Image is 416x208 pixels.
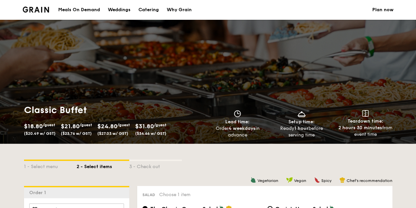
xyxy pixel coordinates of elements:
[250,177,256,183] img: icon-vegetarian.fe4039eb.svg
[97,123,117,130] span: $24.80
[80,123,92,127] span: /guest
[129,161,182,170] div: 3 - Check out
[257,178,278,183] span: Vegetarian
[294,178,306,183] span: Vegan
[321,178,331,183] span: Spicy
[286,177,293,183] img: icon-vegan.f8ff3823.svg
[272,125,331,138] div: Ready before serving time
[228,126,255,131] strong: 4 weekdays
[24,131,56,136] span: ($20.49 w/ GST)
[29,190,49,195] span: Order 1
[314,177,320,183] img: icon-spicy.37a8142b.svg
[24,123,43,130] span: $18.80
[135,123,154,130] span: $31.80
[208,125,267,138] div: Order in advance
[297,110,306,117] img: icon-dish.430c3a2e.svg
[339,177,345,183] img: icon-chef-hat.a58ddaea.svg
[23,7,49,13] img: Grain
[288,119,315,125] span: Setup time:
[154,123,166,127] span: /guest
[24,161,77,170] div: 1 - Select menu
[338,125,382,131] strong: 2 hours 30 minutes
[117,123,130,127] span: /guest
[61,131,92,136] span: ($23.76 w/ GST)
[347,178,392,183] span: Chef's recommendation
[135,131,166,136] span: ($34.66 w/ GST)
[77,161,129,170] div: 2 - Select items
[294,126,308,131] strong: 1 hour
[159,192,190,197] span: Choose 1 item
[97,131,128,136] span: ($27.03 w/ GST)
[23,7,49,13] a: Logotype
[348,118,383,124] span: Teardown time:
[43,123,55,127] span: /guest
[61,123,80,130] span: $21.80
[336,125,395,138] div: from event time
[225,119,250,125] span: Lead time:
[142,193,155,197] span: Salad
[232,110,242,117] img: icon-clock.2db775ea.svg
[24,104,206,116] h1: Classic Buffet
[362,110,369,117] img: icon-teardown.65201eee.svg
